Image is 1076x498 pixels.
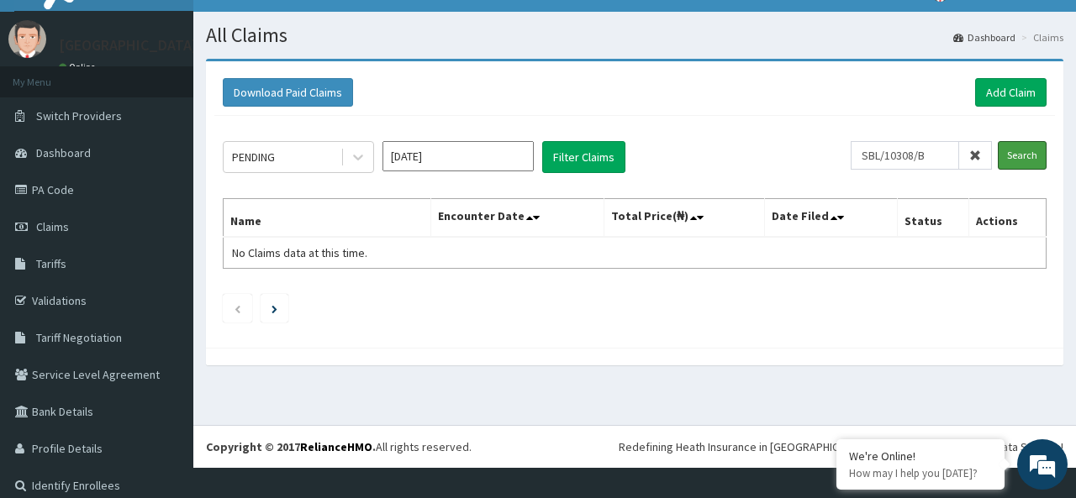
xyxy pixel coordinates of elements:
[36,330,122,345] span: Tariff Negotiation
[87,94,282,116] div: Chat with us now
[272,301,277,316] a: Next page
[223,78,353,107] button: Download Paid Claims
[430,199,604,238] th: Encounter Date
[36,256,66,271] span: Tariffs
[232,245,367,260] span: No Claims data at this time.
[59,61,99,73] a: Online
[59,38,198,53] p: [GEOGRAPHIC_DATA]
[897,199,968,238] th: Status
[382,141,534,171] input: Select Month and Year
[975,78,1047,107] a: Add Claim
[851,141,959,170] input: Search by HMO ID
[276,8,316,49] div: Minimize live chat window
[206,439,376,454] strong: Copyright © 2017 .
[36,108,122,123] span: Switch Providers
[953,30,1015,45] a: Dashboard
[849,448,992,464] div: We're Online!
[619,438,1063,455] div: Redefining Heath Insurance in [GEOGRAPHIC_DATA] using Telemedicine and Data Science!
[234,301,241,316] a: Previous page
[1017,30,1063,45] li: Claims
[998,141,1047,170] input: Search
[968,199,1046,238] th: Actions
[206,24,1063,46] h1: All Claims
[8,325,320,384] textarea: Type your message and hit 'Enter'
[542,141,625,173] button: Filter Claims
[300,439,372,454] a: RelianceHMO
[604,199,764,238] th: Total Price(₦)
[98,144,232,314] span: We're online!
[232,149,275,165] div: PENDING
[36,145,91,160] span: Dashboard
[224,199,431,238] th: Name
[849,466,992,480] p: How may I help you today?
[764,199,897,238] th: Date Filed
[193,425,1076,468] footer: All rights reserved.
[31,84,68,126] img: d_794563401_company_1708531726252_794563401
[8,20,46,58] img: User Image
[36,219,69,234] span: Claims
